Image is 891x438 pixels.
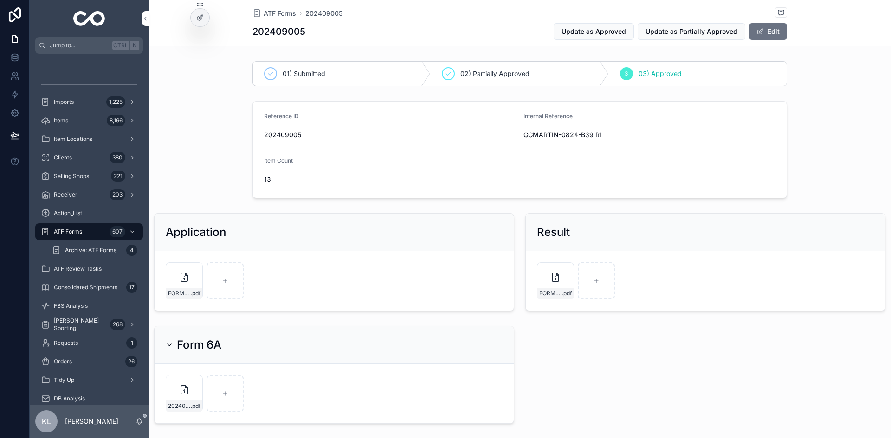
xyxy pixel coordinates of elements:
span: Jump to... [50,42,109,49]
span: ATF Review Tasks [54,265,102,273]
span: 13 [264,175,271,184]
span: Update as Approved [562,27,626,36]
span: ATF Forms [264,9,296,18]
span: .pdf [562,290,572,297]
span: Imports [54,98,74,106]
a: Clients380 [35,149,143,166]
button: Jump to...CtrlK [35,37,143,54]
span: Selling Shops [54,172,89,180]
span: [PERSON_NAME] Sporting [54,317,106,332]
img: App logo [73,11,105,26]
span: 202409005-FORM6A-SUBMITTED-GGMARTIN-0824-B39-RI.zip [168,402,191,410]
span: Items [54,117,68,124]
a: Action_List [35,205,143,222]
span: FORM6PARTI-APPROVED-GGMARTIN-0824-B39-RI [539,290,562,297]
span: 01) Submitted [283,69,325,78]
h2: Application [166,225,226,240]
span: 3 [625,70,628,77]
div: 4 [126,245,137,256]
a: ATF Forms607 [35,223,143,240]
a: ATF Forms [252,9,296,18]
span: 202409005 [264,130,516,140]
span: FBS Analysis [54,302,88,310]
div: 26 [125,356,137,367]
span: GGMARTIN-0824-B39 RI [523,130,775,140]
a: Archive: ATF Forms4 [46,242,143,259]
div: scrollable content [30,54,148,405]
h1: 202409005 [252,25,305,38]
div: 1 [126,337,137,349]
a: Imports1,225 [35,94,143,110]
a: [PERSON_NAME] Sporting268 [35,316,143,333]
span: Archive: ATF Forms [65,247,116,254]
a: 202409005 [305,9,342,18]
span: Clients [54,154,72,161]
p: [PERSON_NAME] [65,417,118,426]
span: Requests [54,339,78,347]
span: Orders [54,358,72,365]
span: .pdf [191,290,200,297]
a: FBS Analysis [35,298,143,314]
span: Update as Partially Approved [646,27,737,36]
button: Edit [749,23,787,40]
a: Receiver203 [35,186,143,203]
span: Receiver [54,191,77,198]
div: 203 [110,189,125,200]
span: Item Locations [54,135,92,143]
span: K [131,42,138,49]
span: Internal Reference [523,113,573,120]
a: Requests1 [35,335,143,351]
span: 02) Partially Approved [460,69,529,78]
span: Reference ID [264,113,299,120]
span: 03) Approved [639,69,682,78]
h2: Form 6A [177,337,221,352]
a: Consolidated Shipments17 [35,279,143,296]
span: Tidy Up [54,376,74,384]
span: KL [42,416,51,427]
a: DB Analysis [35,390,143,407]
span: Item Count [264,157,293,164]
span: Ctrl [112,41,129,50]
a: Orders26 [35,353,143,370]
a: Items8,166 [35,112,143,129]
div: 17 [126,282,137,293]
span: FORM6PARTI-SUBMITTED-GGMARTIN-0824-B39-RI [168,290,191,297]
span: DB Analysis [54,395,85,402]
span: Action_List [54,209,82,217]
button: Update as Approved [554,23,634,40]
a: Tidy Up [35,372,143,388]
div: 607 [110,226,125,237]
div: 268 [110,319,125,330]
div: 8,166 [107,115,125,126]
a: Selling Shops221 [35,168,143,184]
div: 221 [111,171,125,182]
a: Item Locations [35,131,143,147]
a: ATF Review Tasks [35,260,143,277]
div: 1,225 [106,96,125,108]
span: .pdf [191,402,200,410]
h2: Result [537,225,570,240]
div: 380 [110,152,125,163]
span: ATF Forms [54,228,82,235]
span: Consolidated Shipments [54,284,117,291]
button: Update as Partially Approved [638,23,745,40]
